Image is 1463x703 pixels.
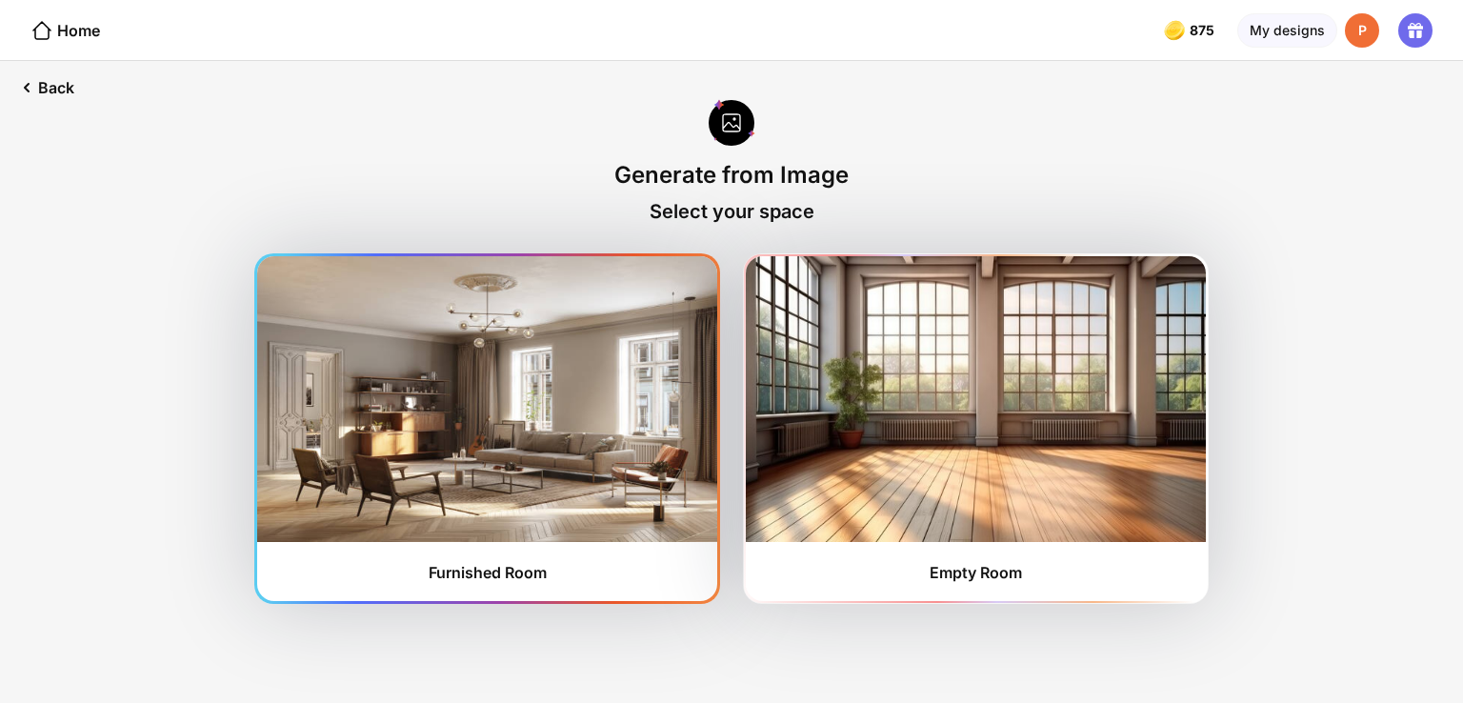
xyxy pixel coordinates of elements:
[1237,13,1337,48] div: My designs
[1345,13,1379,48] div: P
[614,161,849,189] div: Generate from Image
[1190,23,1218,38] span: 875
[930,563,1022,582] div: Empty Room
[257,256,717,542] img: furnishedRoom1.jpg
[429,563,547,582] div: Furnished Room
[650,200,814,223] div: Select your space
[746,256,1206,542] img: furnishedRoom2.jpg
[30,19,100,42] div: Home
